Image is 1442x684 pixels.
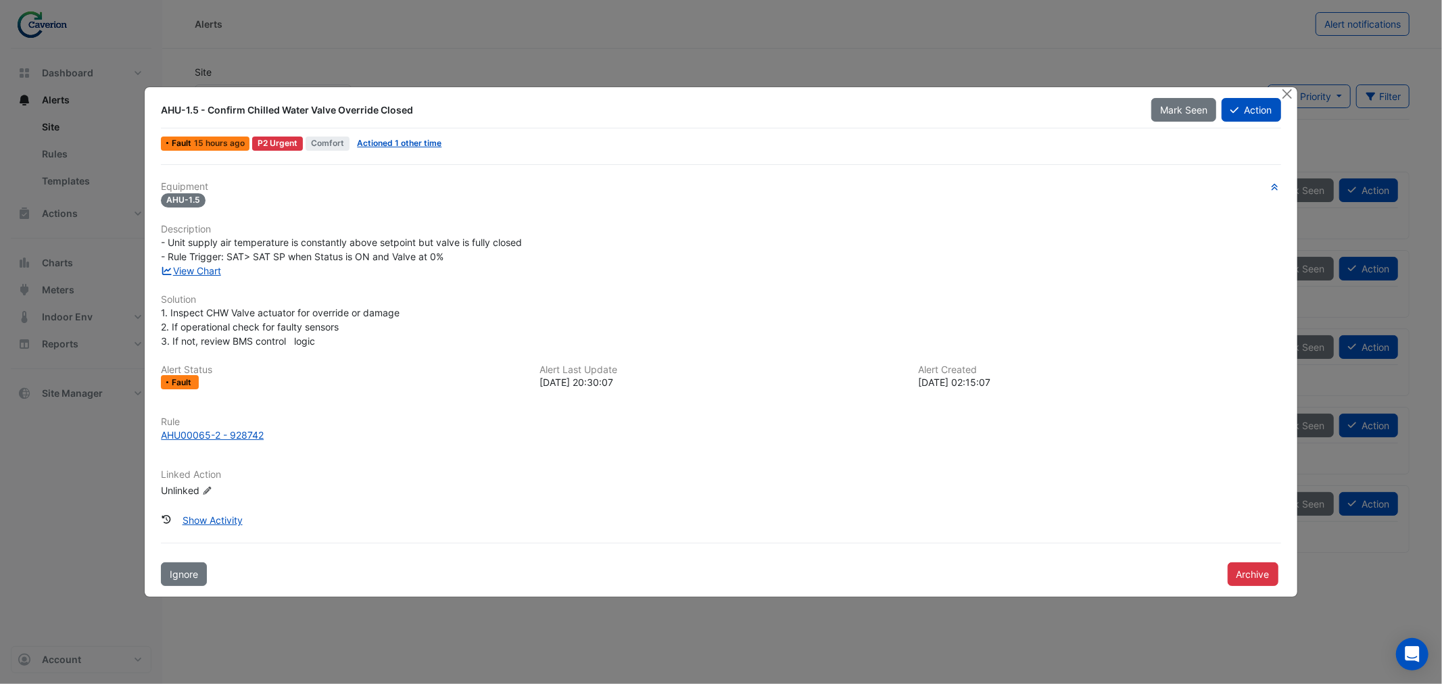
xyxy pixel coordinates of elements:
[202,486,212,496] fa-icon: Edit Linked Action
[1160,104,1207,116] span: Mark Seen
[161,265,221,276] a: View Chart
[1151,98,1216,122] button: Mark Seen
[161,416,1280,428] h6: Rule
[161,181,1280,193] h6: Equipment
[161,562,207,586] button: Ignore
[161,103,1135,117] div: AHU-1.5 - Confirm Chilled Water Valve Override Closed
[194,138,245,148] span: Sun 24-Aug-2025 20:30 EEST
[161,307,400,347] span: 1. Inspect CHW Valve actuator for override or damage 2. If operational check for faulty sensors 3...
[1222,98,1280,122] button: Action
[919,364,1281,376] h6: Alert Created
[1228,562,1278,586] button: Archive
[161,224,1280,235] h6: Description
[161,364,523,376] h6: Alert Status
[539,364,902,376] h6: Alert Last Update
[357,138,441,148] a: Actioned 1 other time
[161,237,522,262] span: - Unit supply air temperature is constantly above setpoint but valve is fully closed - Rule Trigg...
[170,568,198,580] span: Ignore
[919,375,1281,389] div: [DATE] 02:15:07
[1396,638,1428,670] div: Open Intercom Messenger
[174,508,251,532] button: Show Activity
[306,137,350,151] span: Comfort
[539,375,902,389] div: [DATE] 20:30:07
[161,428,264,442] div: AHU00065-2 - 928742
[252,137,303,151] div: P2 Urgent
[161,483,323,497] div: Unlinked
[161,294,1280,306] h6: Solution
[172,139,194,147] span: Fault
[161,193,206,207] span: AHU-1.5
[172,378,194,387] span: Fault
[1280,87,1295,101] button: Close
[161,469,1280,481] h6: Linked Action
[161,428,1280,442] a: AHU00065-2 - 928742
